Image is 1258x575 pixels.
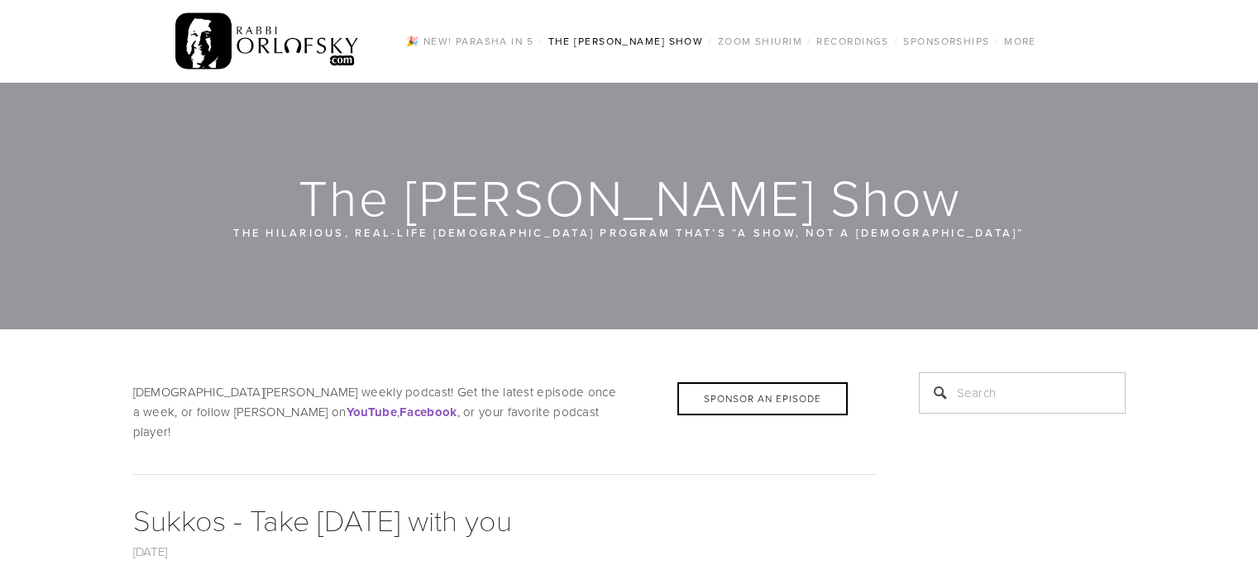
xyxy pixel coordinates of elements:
a: 🎉 NEW! Parasha in 5 [401,31,538,52]
h1: The [PERSON_NAME] Show [133,170,1127,223]
a: YouTube [347,403,397,420]
span: / [995,34,999,48]
a: Sponsorships [898,31,994,52]
strong: Facebook [399,403,457,421]
input: Search [919,372,1126,414]
a: Zoom Shiurim [713,31,807,52]
span: / [708,34,712,48]
p: The hilarious, real-life [DEMOGRAPHIC_DATA] program that’s “a show, not a [DEMOGRAPHIC_DATA]“ [232,223,1026,242]
a: Facebook [399,403,457,420]
div: Sponsor an Episode [677,382,848,415]
span: / [894,34,898,48]
a: The [PERSON_NAME] Show [543,31,709,52]
strong: YouTube [347,403,397,421]
span: / [807,34,811,48]
a: More [999,31,1041,52]
a: Sukkos - Take [DATE] with you [133,499,512,539]
img: RabbiOrlofsky.com [175,9,360,74]
a: [DATE] [133,543,168,560]
a: Recordings [811,31,893,52]
span: / [538,34,543,48]
p: [DEMOGRAPHIC_DATA][PERSON_NAME] weekly podcast! Get the latest episode once a week, or follow [PE... [133,382,878,442]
